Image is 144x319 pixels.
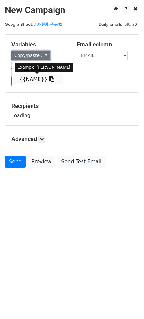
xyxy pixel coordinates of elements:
[11,41,67,48] h5: Variables
[5,156,26,168] a: Send
[97,22,139,27] a: Daily emails left: 50
[77,41,133,48] h5: Email column
[12,74,62,84] a: {{NAME}}
[11,103,133,119] div: Loading...
[27,156,55,168] a: Preview
[112,288,144,319] iframe: Chat Widget
[11,51,50,60] a: Copy/paste...
[97,21,139,28] span: Daily emails left: 50
[57,156,105,168] a: Send Test Email
[33,22,62,27] a: 无标题电子表格
[11,103,133,110] h5: Recipients
[5,22,62,27] small: Google Sheet:
[15,63,73,72] div: Example: [PERSON_NAME]
[12,64,62,74] a: {{EMAIL}}
[11,136,133,143] h5: Advanced
[5,5,139,16] h2: New Campaign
